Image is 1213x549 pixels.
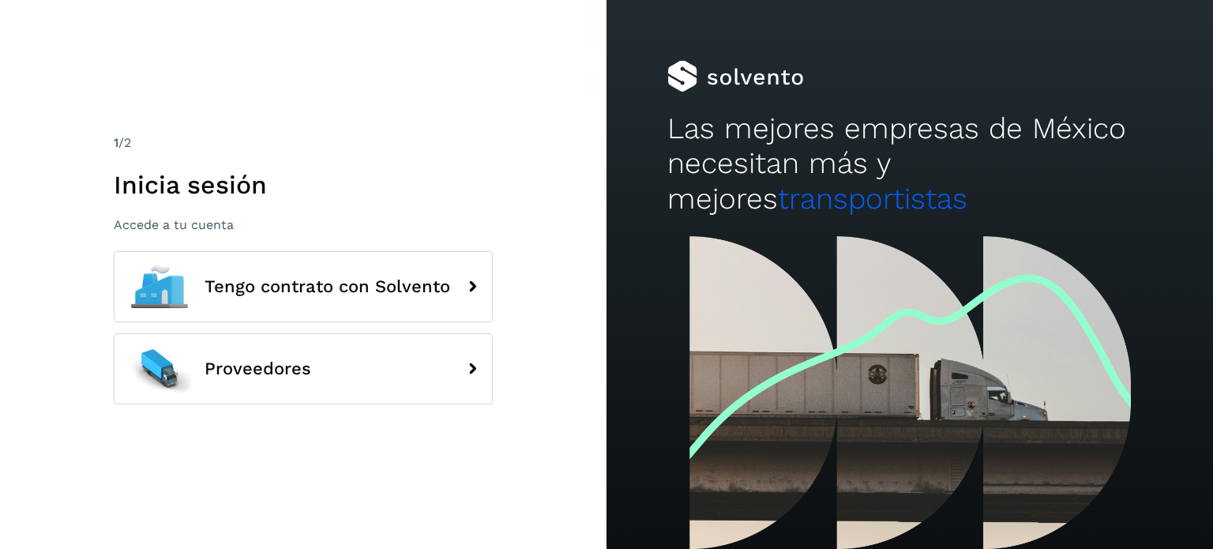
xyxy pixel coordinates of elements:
[114,170,493,200] h1: Inicia sesión
[778,182,967,216] span: transportistas
[205,277,450,296] span: Tengo contrato con Solvento
[114,333,493,404] button: Proveedores
[114,133,493,152] div: /2
[114,251,493,322] button: Tengo contrato con Solvento
[114,135,118,150] span: 1
[114,217,493,232] p: Accede a tu cuenta
[667,111,1152,216] h2: Las mejores empresas de México necesitan más y mejores
[205,359,311,378] span: Proveedores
